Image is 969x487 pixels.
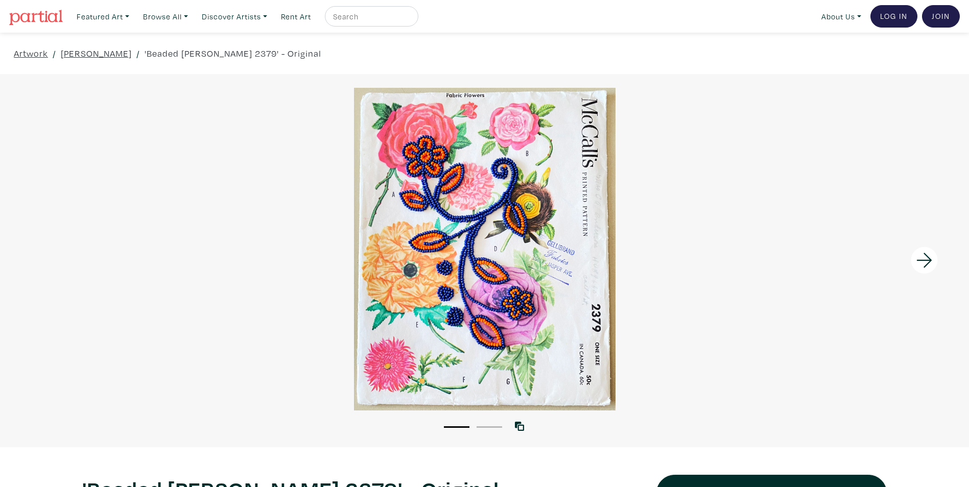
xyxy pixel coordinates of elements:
a: Browse All [138,6,193,27]
a: Discover Artists [197,6,272,27]
button: 2 of 2 [477,426,502,428]
a: Rent Art [276,6,316,27]
a: Join [922,5,960,28]
a: About Us [817,6,866,27]
span: / [136,46,140,60]
a: [PERSON_NAME] [61,46,132,60]
a: Log In [870,5,917,28]
a: 'Beaded [PERSON_NAME] 2379' - Original [145,46,321,60]
a: Featured Art [72,6,134,27]
input: Search [332,10,409,23]
a: Artwork [14,46,48,60]
span: / [53,46,56,60]
button: 1 of 2 [444,426,469,428]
